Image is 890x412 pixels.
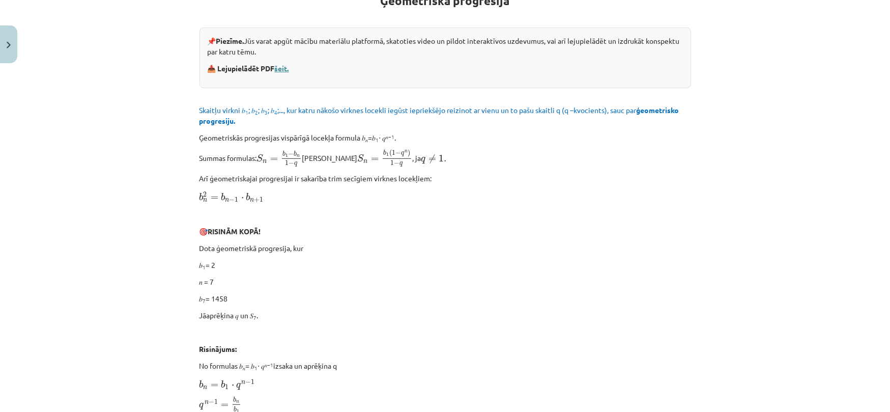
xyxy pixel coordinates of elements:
p: Summas formulas: [PERSON_NAME] , ja [199,149,691,167]
span: b [234,406,237,412]
span: = [211,383,218,388]
span: ≠ [428,154,436,164]
span: = [371,157,379,161]
span: b [294,151,297,156]
span: b [199,380,204,388]
sub: 7 [203,297,206,305]
sup: 𝑛−1 [265,361,274,369]
span: − [394,161,400,166]
strong: 📥 Lejupielādēt PDF [208,64,291,73]
span: 1 [251,379,254,384]
span: 1 [285,153,288,157]
p: Ģeometriskās progresijas vispārīgā locekļa formula 𝑏 =𝑏 ⋅ 𝑞 . [199,132,691,143]
span: q [401,152,404,157]
span: n [405,150,408,153]
sub: 𝑛 [366,136,368,144]
span: ) [408,150,410,157]
span: q [294,162,297,167]
span: 1 [225,384,228,390]
span: − [209,399,214,404]
span: = [270,157,278,161]
span: 1 [285,160,289,166]
span: b [221,380,225,388]
span: = [211,196,218,200]
p: 📌 Jūs varat apgūt mācību materiālu platformā, skatoties video un pildot interaktīvos uzdevumus, v... [208,36,683,57]
span: n [297,155,300,157]
span: n [225,199,229,202]
b: Risinājums: [199,344,237,353]
span: b [282,151,285,156]
span: 1 [392,150,395,155]
span: q [199,403,204,409]
span: 1 [214,399,218,404]
span: n [236,401,239,403]
span: − [229,198,235,203]
span: b [199,193,204,201]
span: q [400,162,403,167]
span: − [289,161,294,166]
span: n [205,401,209,404]
span: 1 [391,160,394,166]
sub: 1 [255,364,258,372]
span: b [221,193,225,201]
span: n [363,160,367,163]
sub: 4 [275,108,278,116]
sub: 2 [255,108,259,116]
span: q [421,157,425,163]
span: n [250,199,254,202]
sub: 𝑛 [243,364,246,372]
b: RISINĀM KOPĀ! [208,227,261,236]
sup: 𝑛−1 [386,133,395,141]
span: Skaitļu virkni 𝑏 ; 𝑏 ; 𝑏 ; 𝑏 ;..., kur katru nākošo virknes locekli iegūst iepriekšējo reizinot a... [199,105,679,125]
sub: 3 [265,108,268,116]
sub: 1 [203,263,206,271]
p: 𝑏 = 2 [199,260,691,270]
span: ( [389,150,392,157]
span: − [288,151,294,156]
span: n [204,199,208,203]
p: Arī ģeometriskajai progresijai ir sakarība trim secīgiem virknes locekļiem: [199,173,691,184]
p: Dota ģeometriskā progresija, kur [199,243,691,254]
span: + [254,198,260,203]
p: 𝑏 = 1458 [199,293,691,304]
sub: 7 [254,314,257,321]
span: 2 [204,192,207,197]
p: 🎯 [199,226,691,237]
span: 1 [260,197,263,202]
span: = [221,403,228,407]
sub: 1 [246,108,249,116]
span: b [246,193,250,201]
span: n [263,160,267,163]
span: S [257,154,264,162]
span: ⋅ [241,197,244,200]
span: 1. [439,155,446,162]
p: Jāaprēķina 𝑞 un 𝑆 . [199,310,691,321]
span: b [383,150,386,156]
a: šeit. [275,64,289,73]
span: S [357,154,364,162]
span: 1 [386,153,389,156]
span: − [395,151,401,156]
strong: Piezīme. [216,36,244,45]
img: icon-close-lesson-0947bae3869378f0d4975bcd49f059093ad1ed9edebbc8119c70593378902aed.svg [7,42,11,48]
span: b [233,397,236,402]
span: − [245,380,251,385]
span: q [236,383,241,390]
span: 1 [235,197,238,202]
span: n [204,386,208,390]
p: No formulas 𝑏 = 𝑏 ⋅ 𝑞 izsaka un aprēķina q [199,361,691,371]
sub: 1 [376,136,379,144]
p: 𝑛 = 7 [199,277,691,287]
span: ⋅ [232,384,234,388]
span: n [241,381,245,384]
